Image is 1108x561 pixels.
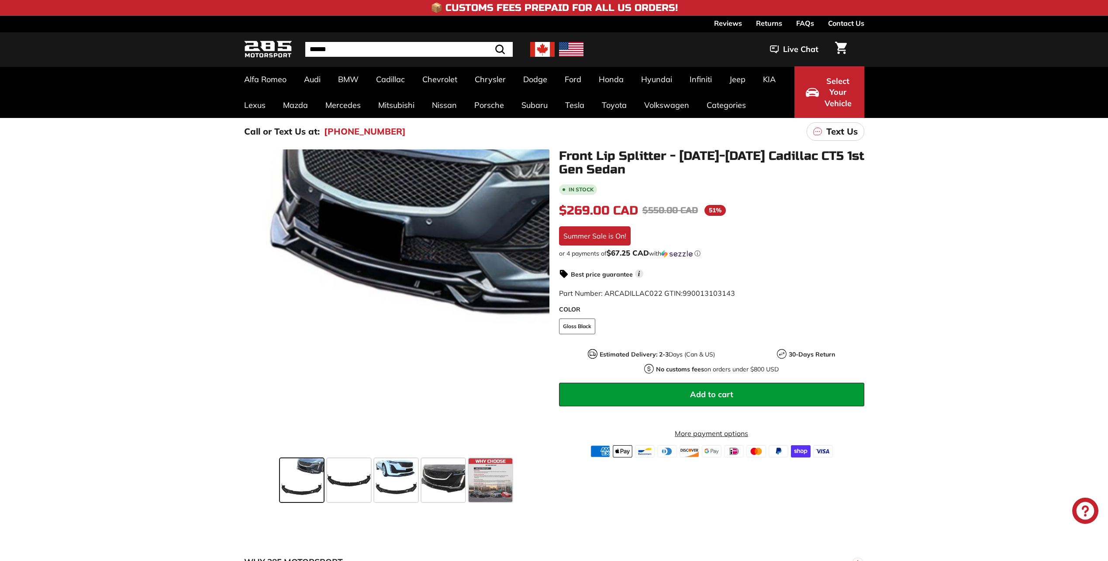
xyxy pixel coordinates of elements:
[714,16,742,31] a: Reviews
[721,66,754,92] a: Jeep
[635,270,643,278] span: i
[756,16,782,31] a: Returns
[244,39,292,60] img: Logo_285_Motorsport_areodynamics_components
[681,66,721,92] a: Infiniti
[559,289,735,298] span: Part Number: ARCADILLAC022 GTIN:
[600,350,669,358] strong: Estimated Delivery: 2-3
[746,445,766,457] img: master
[759,38,830,60] button: Live Chat
[556,92,593,118] a: Tesla
[807,122,864,141] a: Text Us
[414,66,466,92] a: Chevrolet
[559,226,631,246] div: Summer Sale is On!
[571,270,633,278] strong: Best price guarantee
[661,250,693,258] img: Sezzle
[235,92,274,118] a: Lexus
[754,66,784,92] a: KIA
[559,305,864,314] label: COLOR
[830,35,852,64] a: Cart
[656,365,704,373] strong: No customs fees
[317,92,369,118] a: Mercedes
[656,365,779,374] p: on orders under $800 USD
[783,44,818,55] span: Live Chat
[789,350,835,358] strong: 30-Days Return
[244,125,320,138] p: Call or Text Us at:
[690,389,733,399] span: Add to cart
[769,445,788,457] img: paypal
[791,445,811,457] img: shopify_pay
[593,92,635,118] a: Toyota
[556,66,590,92] a: Ford
[680,445,699,457] img: discover
[724,445,744,457] img: ideal
[305,42,513,57] input: Search
[794,66,864,118] button: Select Your Vehicle
[657,445,677,457] img: diners_club
[635,92,698,118] a: Volkswagen
[590,445,610,457] img: american_express
[704,205,726,216] span: 51%
[569,187,594,192] b: In stock
[274,92,317,118] a: Mazda
[613,445,632,457] img: apple_pay
[466,66,514,92] a: Chrysler
[514,66,556,92] a: Dodge
[635,445,655,457] img: bancontact
[796,16,814,31] a: FAQs
[466,92,513,118] a: Porsche
[642,205,698,216] span: $550.00 CAD
[324,125,406,138] a: [PHONE_NUMBER]
[813,445,833,457] img: visa
[828,16,864,31] a: Contact Us
[698,92,755,118] a: Categories
[513,92,556,118] a: Subaru
[702,445,721,457] img: google_pay
[590,66,632,92] a: Honda
[559,249,864,258] div: or 4 payments of with
[632,66,681,92] a: Hyundai
[600,350,715,359] p: Days (Can & US)
[295,66,329,92] a: Audi
[559,428,864,439] a: More payment options
[329,66,367,92] a: BMW
[431,3,678,13] h4: 📦 Customs Fees Prepaid for All US Orders!
[559,383,864,406] button: Add to cart
[683,289,735,298] span: 990013103143
[235,66,295,92] a: Alfa Romeo
[423,92,466,118] a: Nissan
[1070,498,1101,526] inbox-online-store-chat: Shopify online store chat
[823,76,853,109] span: Select Your Vehicle
[826,125,858,138] p: Text Us
[559,149,864,177] h1: Front Lip Splitter - [DATE]-[DATE] Cadillac CT5 1st Gen Sedan
[559,249,864,258] div: or 4 payments of$67.25 CADwithSezzle Click to learn more about Sezzle
[607,248,649,257] span: $67.25 CAD
[367,66,414,92] a: Cadillac
[369,92,423,118] a: Mitsubishi
[559,203,638,218] span: $269.00 CAD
